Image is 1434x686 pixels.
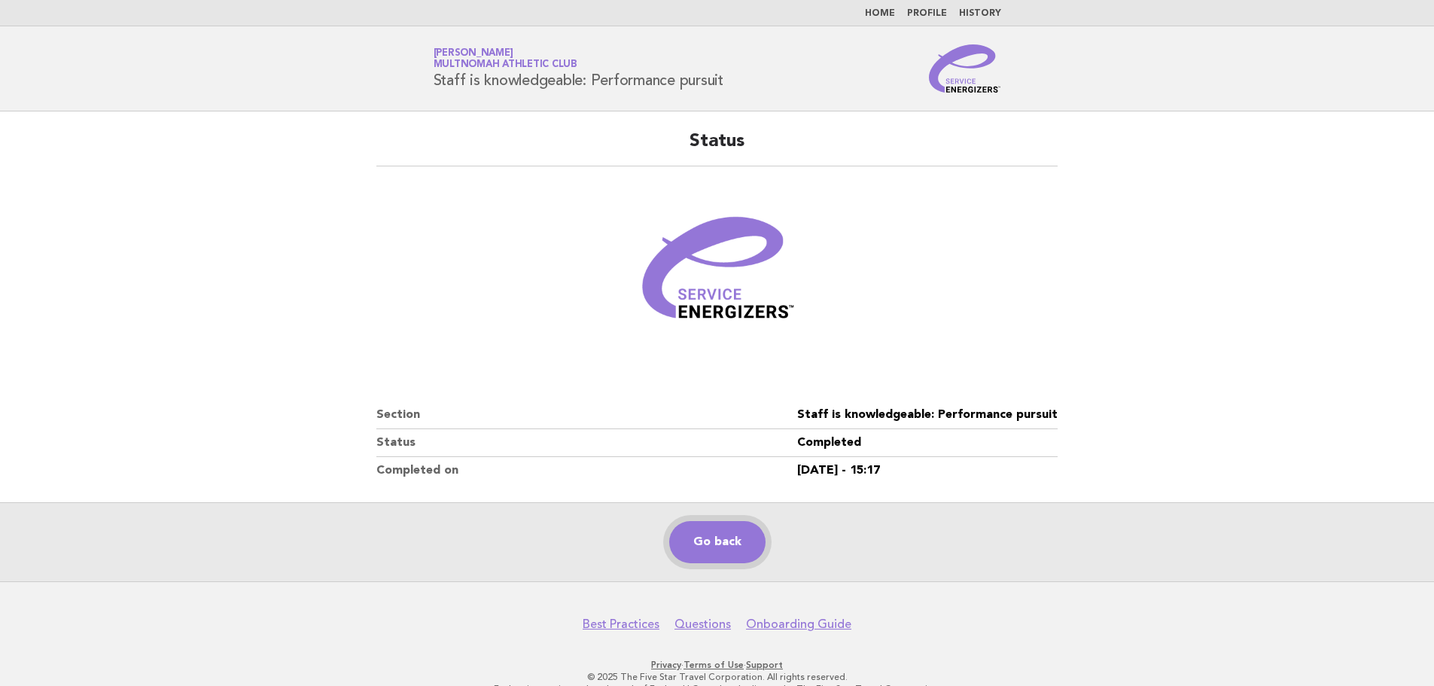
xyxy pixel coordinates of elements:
[376,401,797,429] dt: Section
[865,9,895,18] a: Home
[434,49,723,88] h1: Staff is knowledgeable: Performance pursuit
[797,429,1058,457] dd: Completed
[746,617,851,632] a: Onboarding Guide
[959,9,1001,18] a: History
[376,429,797,457] dt: Status
[651,660,681,670] a: Privacy
[746,660,783,670] a: Support
[669,521,766,563] a: Go back
[257,671,1178,683] p: © 2025 The Five Star Travel Corporation. All rights reserved.
[434,60,577,70] span: Multnomah Athletic Club
[376,457,797,484] dt: Completed on
[797,401,1058,429] dd: Staff is knowledgeable: Performance pursuit
[929,44,1001,93] img: Service Energizers
[627,184,808,365] img: Verified
[674,617,731,632] a: Questions
[376,130,1058,166] h2: Status
[797,457,1058,484] dd: [DATE] - 15:17
[434,48,577,69] a: [PERSON_NAME]Multnomah Athletic Club
[907,9,947,18] a: Profile
[684,660,744,670] a: Terms of Use
[583,617,659,632] a: Best Practices
[257,659,1178,671] p: · ·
